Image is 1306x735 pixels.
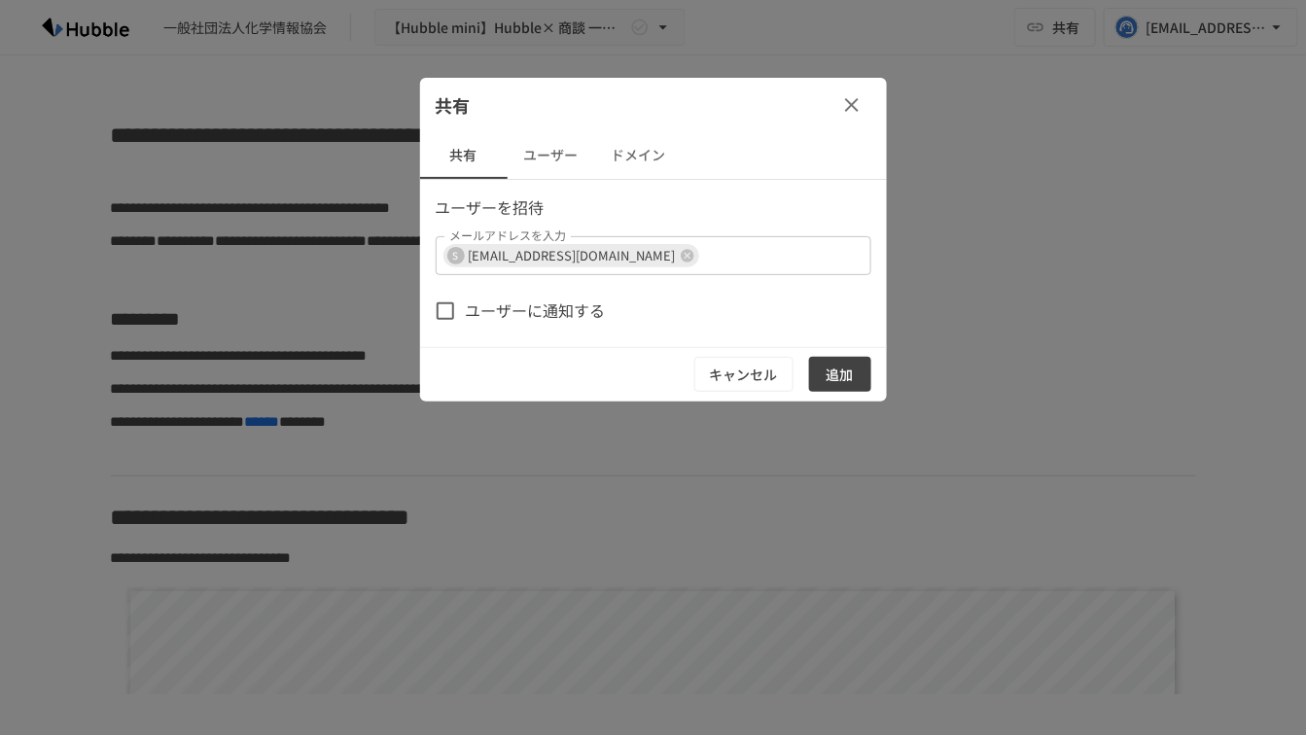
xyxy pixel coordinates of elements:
[508,132,595,179] button: ユーザー
[809,357,871,393] button: 追加
[595,132,683,179] button: ドメイン
[420,78,887,132] div: 共有
[466,298,606,324] span: ユーザーに通知する
[443,244,699,267] div: S[EMAIL_ADDRESS][DOMAIN_NAME]
[436,195,871,221] p: ユーザーを招待
[461,244,684,266] span: [EMAIL_ADDRESS][DOMAIN_NAME]
[420,132,508,179] button: 共有
[694,357,794,393] button: キャンセル
[447,247,465,264] div: S
[449,227,566,244] label: メールアドレスを入力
